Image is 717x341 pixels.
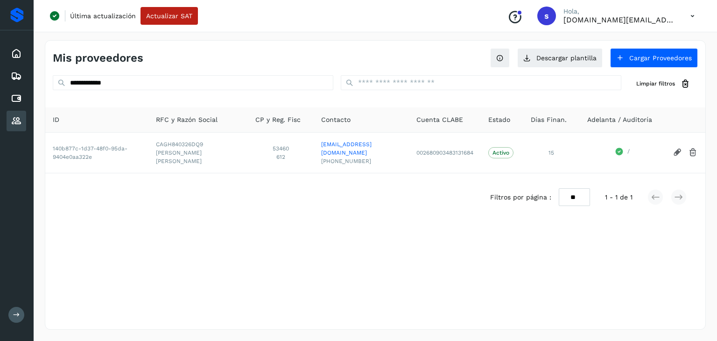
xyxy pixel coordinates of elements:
[53,115,59,125] span: ID
[7,88,26,109] div: Cuentas por pagar
[409,132,481,173] td: 002680903483131684
[7,43,26,64] div: Inicio
[517,48,603,68] button: Descargar plantilla
[488,115,510,125] span: Estado
[7,66,26,86] div: Embarques
[53,51,143,65] h4: Mis proveedores
[605,192,633,202] span: 1 - 1 de 1
[490,192,551,202] span: Filtros por página :
[255,153,306,161] span: 612
[156,115,218,125] span: RFC y Razón Social
[7,111,26,131] div: Proveedores
[70,12,136,20] p: Última actualización
[636,79,675,88] span: Limpiar filtros
[141,7,198,25] button: Actualizar SAT
[563,15,675,24] p: solvento.sl@segmail.co
[146,13,192,19] span: Actualizar SAT
[416,115,463,125] span: Cuenta CLABE
[45,132,148,173] td: 140b877c-1d37-48f0-95da-9404e0aa322e
[629,75,698,92] button: Limpiar filtros
[321,140,401,157] a: [EMAIL_ADDRESS][DOMAIN_NAME]
[610,48,698,68] button: Cargar Proveedores
[321,157,401,165] span: [PHONE_NUMBER]
[587,147,658,158] div: /
[255,144,306,153] span: 53460
[156,149,240,165] span: [PERSON_NAME] [PERSON_NAME]
[321,115,351,125] span: Contacto
[563,7,675,15] p: Hola,
[255,115,301,125] span: CP y Reg. Fisc
[531,115,567,125] span: Días Finan.
[492,149,509,156] p: Activo
[548,149,554,156] span: 15
[587,115,652,125] span: Adelanta / Auditoría
[156,140,240,149] span: CAGH840326DQ9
